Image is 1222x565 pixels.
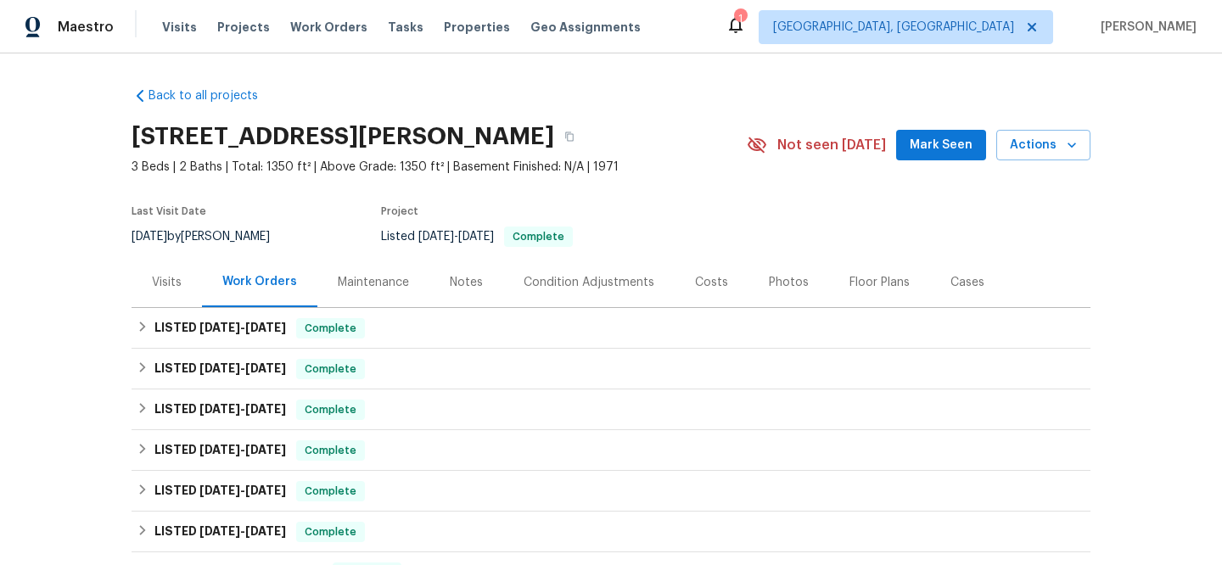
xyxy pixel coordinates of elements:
[450,274,483,291] div: Notes
[950,274,984,291] div: Cases
[777,137,886,154] span: Not seen [DATE]
[298,401,363,418] span: Complete
[298,523,363,540] span: Complete
[290,19,367,36] span: Work Orders
[298,483,363,500] span: Complete
[154,481,286,501] h6: LISTED
[298,320,363,337] span: Complete
[132,128,554,145] h2: [STREET_ADDRESS][PERSON_NAME]
[152,274,182,291] div: Visits
[554,121,585,152] button: Copy Address
[1010,135,1077,156] span: Actions
[154,440,286,461] h6: LISTED
[132,206,206,216] span: Last Visit Date
[245,403,286,415] span: [DATE]
[199,484,240,496] span: [DATE]
[773,19,1014,36] span: [GEOGRAPHIC_DATA], [GEOGRAPHIC_DATA]
[132,231,167,243] span: [DATE]
[58,19,114,36] span: Maestro
[199,444,240,456] span: [DATE]
[162,19,197,36] span: Visits
[245,362,286,374] span: [DATE]
[506,232,571,242] span: Complete
[896,130,986,161] button: Mark Seen
[154,400,286,420] h6: LISTED
[418,231,494,243] span: -
[338,274,409,291] div: Maintenance
[132,349,1090,389] div: LISTED [DATE]-[DATE]Complete
[132,389,1090,430] div: LISTED [DATE]-[DATE]Complete
[381,206,418,216] span: Project
[524,274,654,291] div: Condition Adjustments
[769,274,809,291] div: Photos
[910,135,973,156] span: Mark Seen
[132,308,1090,349] div: LISTED [DATE]-[DATE]Complete
[154,318,286,338] h6: LISTED
[199,444,286,456] span: -
[132,87,294,104] a: Back to all projects
[245,525,286,537] span: [DATE]
[298,361,363,378] span: Complete
[444,19,510,36] span: Properties
[245,444,286,456] span: [DATE]
[1094,19,1197,36] span: [PERSON_NAME]
[418,231,454,243] span: [DATE]
[222,273,297,290] div: Work Orders
[132,512,1090,552] div: LISTED [DATE]-[DATE]Complete
[996,130,1090,161] button: Actions
[199,322,286,333] span: -
[154,522,286,542] h6: LISTED
[132,159,747,176] span: 3 Beds | 2 Baths | Total: 1350 ft² | Above Grade: 1350 ft² | Basement Finished: N/A | 1971
[695,274,728,291] div: Costs
[298,442,363,459] span: Complete
[245,484,286,496] span: [DATE]
[381,231,573,243] span: Listed
[199,362,286,374] span: -
[530,19,641,36] span: Geo Assignments
[199,484,286,496] span: -
[132,227,290,247] div: by [PERSON_NAME]
[199,525,286,537] span: -
[849,274,910,291] div: Floor Plans
[199,362,240,374] span: [DATE]
[245,322,286,333] span: [DATE]
[132,471,1090,512] div: LISTED [DATE]-[DATE]Complete
[132,430,1090,471] div: LISTED [DATE]-[DATE]Complete
[199,403,286,415] span: -
[199,403,240,415] span: [DATE]
[217,19,270,36] span: Projects
[154,359,286,379] h6: LISTED
[199,322,240,333] span: [DATE]
[458,231,494,243] span: [DATE]
[199,525,240,537] span: [DATE]
[388,21,423,33] span: Tasks
[734,10,746,27] div: 1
